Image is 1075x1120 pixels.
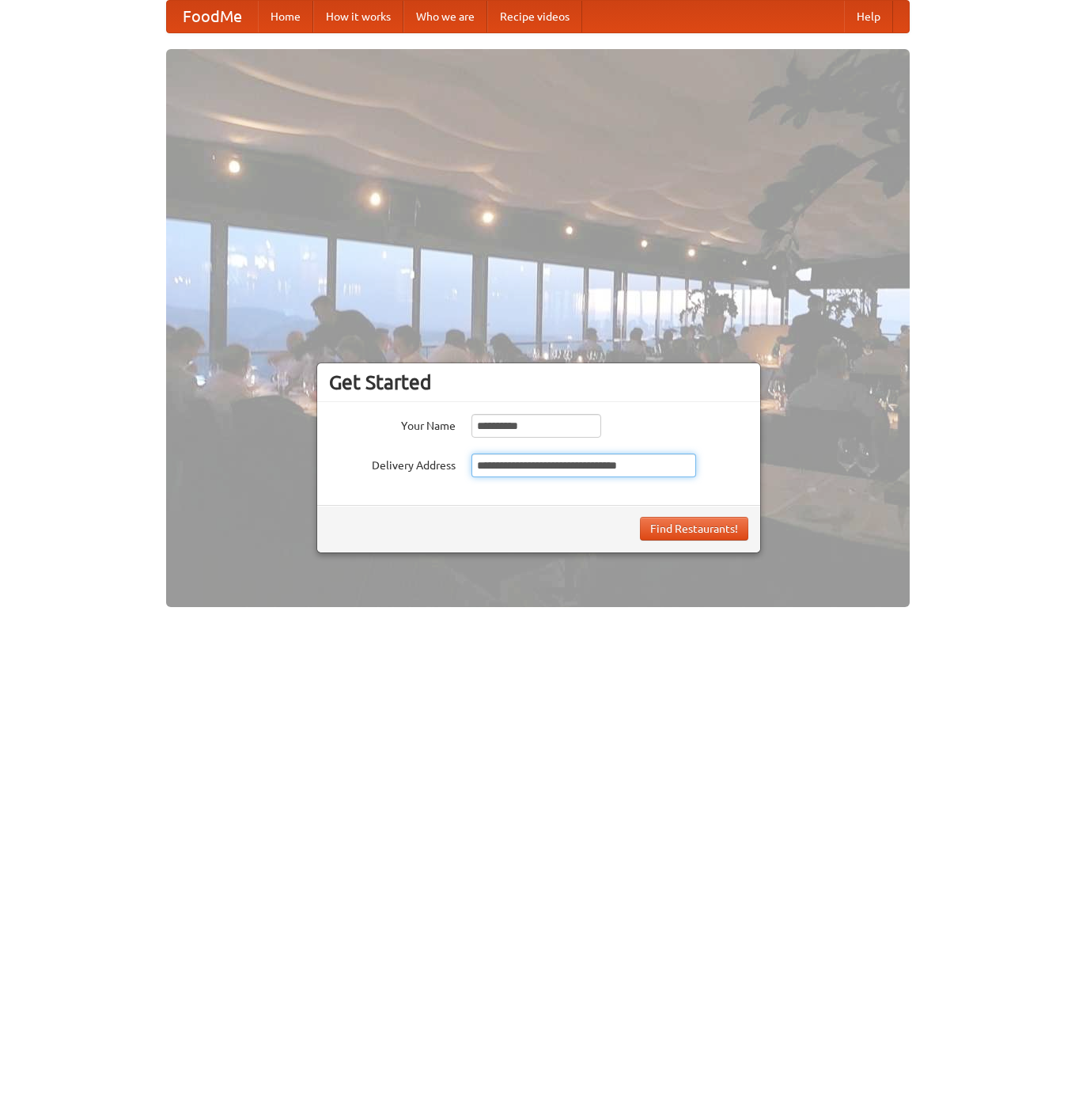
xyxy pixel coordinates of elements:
a: Home [258,1,313,32]
label: Your Name [329,414,456,434]
a: Who we are [403,1,487,32]
a: How it works [313,1,403,32]
button: Find Restaurants! [640,517,748,541]
a: Recipe videos [487,1,582,32]
a: FoodMe [167,1,258,32]
h3: Get Started [329,370,748,394]
a: Help [844,1,893,32]
label: Delivery Address [329,454,456,473]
